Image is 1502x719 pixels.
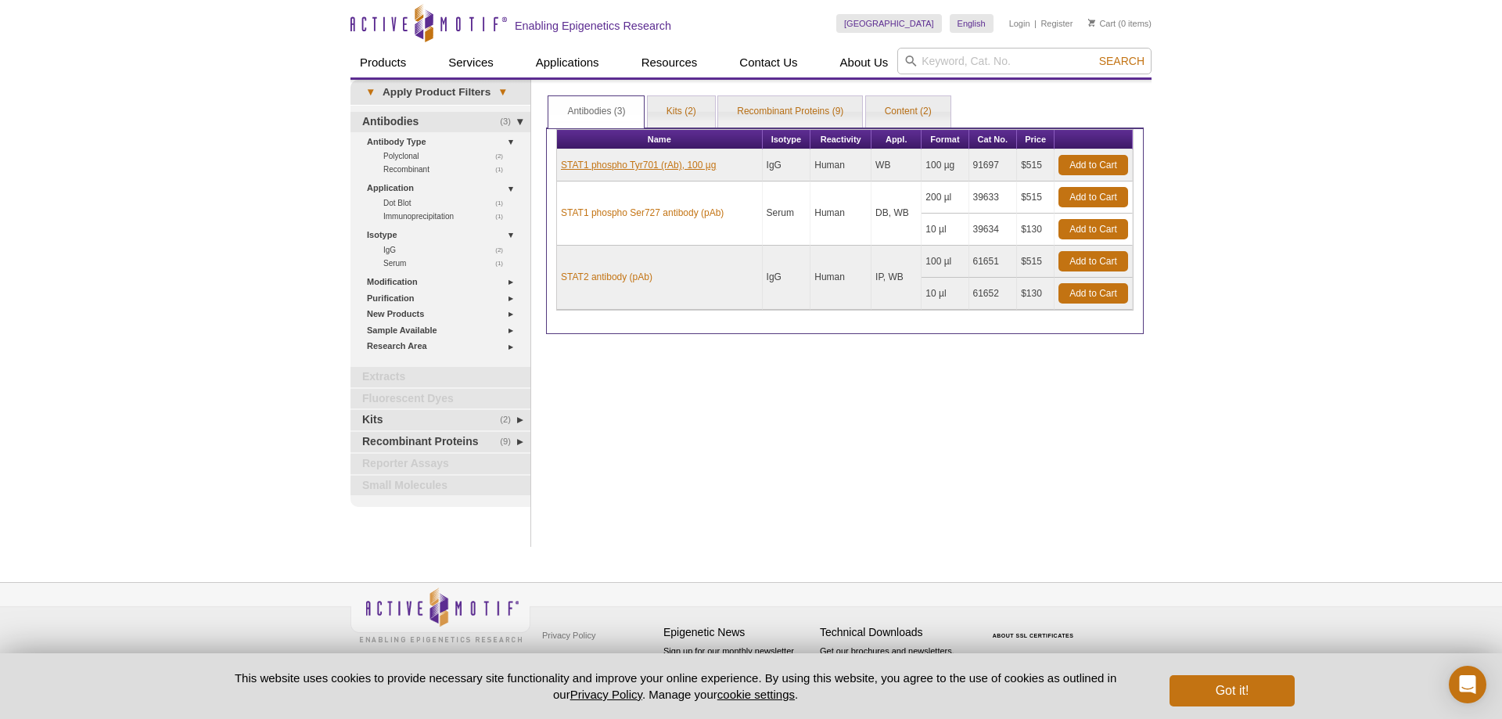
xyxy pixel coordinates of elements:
span: (1) [495,196,512,210]
td: IgG [763,149,811,182]
a: STAT1 phospho Tyr701 (rAb), 100 µg [561,158,716,172]
td: Human [810,246,871,310]
img: Your Cart [1088,19,1095,27]
a: Add to Cart [1058,187,1128,207]
span: Search [1099,55,1144,67]
td: Human [810,149,871,182]
a: (1)Immunoprecipitation [383,210,512,223]
a: Login [1009,18,1030,29]
a: Recombinant Proteins (9) [718,96,862,128]
button: Search [1094,54,1149,68]
td: Serum [763,182,811,246]
span: (3) [500,112,519,132]
td: Human [810,182,871,246]
td: 10 µl [922,214,968,246]
a: Research Area [367,338,521,354]
span: (1) [495,163,512,176]
a: Applications [526,48,609,77]
input: Keyword, Cat. No. [897,48,1152,74]
a: (3)Antibodies [350,112,530,132]
a: Antibodies (3) [548,96,644,128]
td: 61652 [969,278,1018,310]
a: Modification [367,274,521,290]
a: Add to Cart [1058,219,1128,239]
h4: Technical Downloads [820,626,968,639]
a: Sample Available [367,322,521,339]
button: Got it! [1170,675,1295,706]
span: (1) [495,210,512,223]
a: STAT2 antibody (pAb) [561,270,652,284]
a: Cart [1088,18,1116,29]
a: About Us [831,48,898,77]
p: This website uses cookies to provide necessary site functionality and improve your online experie... [207,670,1144,703]
a: Isotype [367,227,521,243]
a: Add to Cart [1058,251,1128,271]
li: (0 items) [1088,14,1152,33]
span: (9) [500,432,519,452]
td: 39633 [969,182,1018,214]
span: (1) [495,257,512,270]
th: Name [557,130,763,149]
table: Click to Verify - This site chose Symantec SSL for secure e-commerce and confidential communicati... [976,610,1094,645]
td: $130 [1017,214,1055,246]
a: (2)IgG [383,243,512,257]
div: Open Intercom Messenger [1449,666,1486,703]
a: Services [439,48,503,77]
p: Get our brochures and newsletters, or request them by mail. [820,645,968,685]
a: Add to Cart [1058,283,1128,304]
td: $130 [1017,278,1055,310]
td: $515 [1017,182,1055,214]
a: ▾Apply Product Filters▾ [350,80,530,105]
a: Antibody Type [367,134,521,150]
a: (2)Kits [350,410,530,430]
a: [GEOGRAPHIC_DATA] [836,14,942,33]
a: ABOUT SSL CERTIFICATES [993,633,1074,638]
a: Purification [367,290,521,307]
th: Reactivity [810,130,871,149]
a: New Products [367,306,521,322]
a: Fluorescent Dyes [350,389,530,409]
a: Contact Us [730,48,807,77]
a: Terms & Conditions [538,647,620,670]
th: Format [922,130,968,149]
td: 100 µg [922,149,968,182]
a: Small Molecules [350,476,530,496]
td: $515 [1017,149,1055,182]
a: Extracts [350,367,530,387]
a: STAT1 phospho Ser727 antibody (pAb) [561,206,724,220]
a: Add to Cart [1058,155,1128,175]
th: Isotype [763,130,811,149]
a: Products [350,48,415,77]
span: (2) [495,243,512,257]
h4: Epigenetic News [663,626,812,639]
th: Price [1017,130,1055,149]
a: Register [1040,18,1073,29]
img: Active Motif, [350,583,530,646]
span: ▾ [490,85,515,99]
td: 39634 [969,214,1018,246]
td: IgG [763,246,811,310]
a: Content (2) [866,96,950,128]
a: (2)Polyclonal [383,149,512,163]
a: English [950,14,994,33]
a: Reporter Assays [350,454,530,474]
td: 91697 [969,149,1018,182]
a: (1)Dot Blot [383,196,512,210]
a: (1)Recombinant [383,163,512,176]
a: Privacy Policy [570,688,642,701]
span: (2) [500,410,519,430]
td: IP, WB [871,246,922,310]
td: DB, WB [871,182,922,246]
li: | [1034,14,1037,33]
a: Kits (2) [648,96,715,128]
a: (9)Recombinant Proteins [350,432,530,452]
th: Cat No. [969,130,1018,149]
a: (1)Serum [383,257,512,270]
span: (2) [495,149,512,163]
td: $515 [1017,246,1055,278]
button: cookie settings [717,688,795,701]
td: 10 µl [922,278,968,310]
td: 200 µl [922,182,968,214]
span: ▾ [358,85,383,99]
td: WB [871,149,922,182]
